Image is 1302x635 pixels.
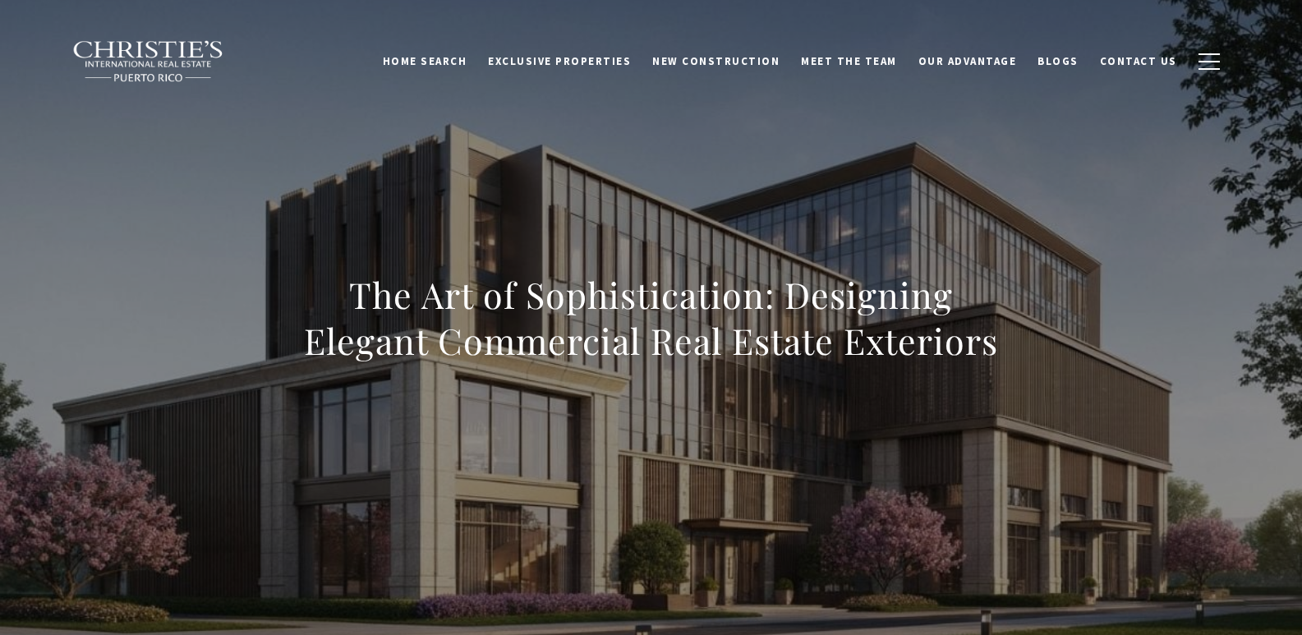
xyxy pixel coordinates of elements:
[1027,45,1089,76] a: Blogs
[642,45,790,76] a: New Construction
[372,45,478,76] a: Home Search
[918,53,1017,67] span: Our Advantage
[908,45,1028,76] a: Our Advantage
[1100,53,1177,67] span: Contact Us
[72,40,225,83] img: Christie's International Real Estate black text logo
[488,53,631,67] span: Exclusive Properties
[1037,53,1079,67] span: Blogs
[790,45,908,76] a: Meet the Team
[477,45,642,76] a: Exclusive Properties
[289,272,1014,364] h1: The Art of Sophistication: Designing Elegant Commercial Real Estate Exteriors
[652,53,780,67] span: New Construction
